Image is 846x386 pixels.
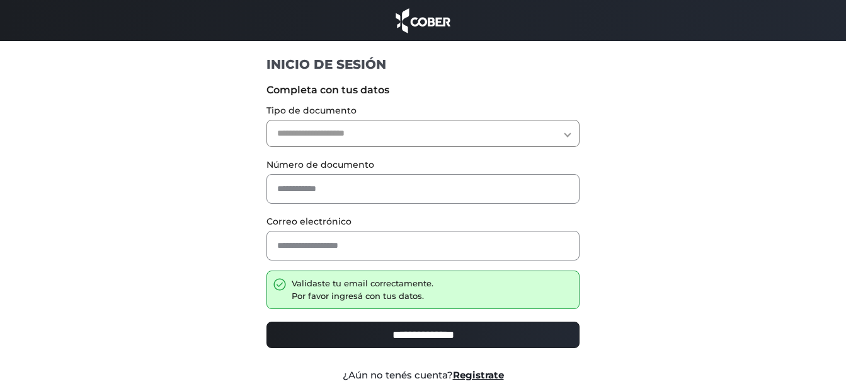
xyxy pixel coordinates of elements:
[266,83,580,98] label: Completa con tus datos
[266,158,580,172] label: Número de documento
[257,368,589,383] div: ¿Aún no tenés cuenta?
[266,104,580,117] label: Tipo de documento
[292,278,433,302] div: Validaste tu email correctamente. Por favor ingresá con tus datos.
[453,369,504,381] a: Registrate
[266,56,580,73] h1: INICIO DE SESIÓN
[392,6,454,35] img: cober_marca.png
[266,215,580,228] label: Correo electrónico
